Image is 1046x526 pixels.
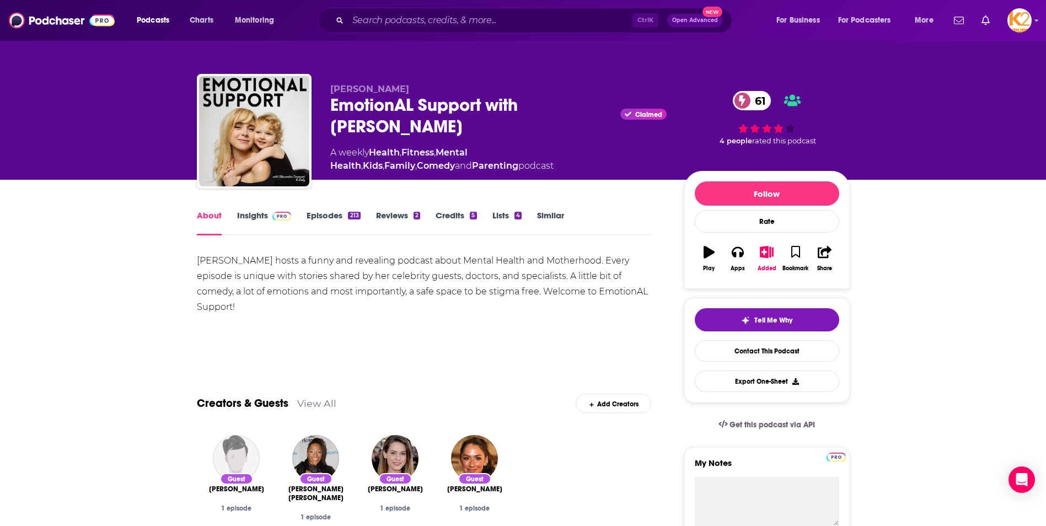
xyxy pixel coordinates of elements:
img: Podchaser - Follow, Share and Rate Podcasts [9,10,115,31]
span: , [383,160,384,171]
a: About [197,210,222,235]
span: For Podcasters [838,13,891,28]
a: Similar [537,210,564,235]
button: Bookmark [781,239,810,278]
div: Guest [220,473,253,485]
button: open menu [227,12,288,29]
a: Episodes213 [307,210,360,235]
button: Show profile menu [1007,8,1032,33]
a: Show notifications dropdown [950,11,968,30]
span: Tell Me Why [754,316,792,325]
div: Guest [299,473,332,485]
span: Claimed [635,112,662,117]
input: Search podcasts, credits, & more... [348,12,632,29]
img: Lyndsy Fonseca [372,435,419,482]
span: , [361,160,363,171]
div: Open Intercom Messenger [1009,466,1035,493]
img: EmotionAL Support with Alessandra Torresani [199,76,309,186]
span: [PERSON_NAME] [330,84,409,94]
span: , [400,147,401,158]
img: Nikki Lynette [292,435,339,482]
div: Share [817,265,832,272]
span: rated this podcast [752,137,816,145]
span: More [915,13,934,28]
a: Mental Health [330,147,468,171]
span: 61 [744,91,771,110]
button: tell me why sparkleTell Me Why [695,308,839,331]
span: and [455,160,472,171]
button: Share [810,239,839,278]
span: For Business [776,13,820,28]
div: Search podcasts, credits, & more... [328,8,743,33]
button: Export One-Sheet [695,371,839,392]
div: Added [758,265,776,272]
span: Charts [190,13,213,28]
a: 61 [733,91,771,110]
div: Apps [731,265,745,272]
div: 213 [348,212,360,219]
button: Apps [723,239,752,278]
span: Get this podcast via API [729,420,815,430]
img: Dave Nadelberg [213,435,260,482]
a: Dave Nadelberg [209,485,264,493]
a: Karena Dawn [447,485,502,493]
a: View All [297,398,336,409]
div: 1 episode [285,513,347,521]
a: Charts [183,12,220,29]
button: open menu [769,12,834,29]
button: Play [695,239,723,278]
button: open menu [907,12,947,29]
div: Add Creators [576,394,651,413]
span: [PERSON_NAME] [368,485,423,493]
a: Get this podcast via API [710,411,824,438]
a: Contact This Podcast [695,340,839,362]
div: 5 [470,212,476,219]
div: Rate [695,210,839,233]
span: Podcasts [137,13,169,28]
a: Show notifications dropdown [977,11,994,30]
span: , [434,147,436,158]
span: Monitoring [235,13,274,28]
a: Fitness [401,147,434,158]
a: Lists4 [492,210,522,235]
a: Parenting [472,160,518,171]
button: Follow [695,181,839,206]
div: 1 episode [444,504,506,512]
span: [PERSON_NAME] [PERSON_NAME] [285,485,347,502]
a: Credits5 [436,210,476,235]
button: open menu [831,12,907,29]
div: 61 4 peoplerated this podcast [684,84,850,153]
div: A weekly podcast [330,146,667,173]
span: Logged in as K2Krupp [1007,8,1032,33]
div: Play [703,265,715,272]
button: Added [752,239,781,278]
a: Kids [363,160,383,171]
div: 1 episode [206,504,267,512]
img: Podchaser Pro [272,212,292,221]
a: Pro website [827,451,846,461]
div: Guest [458,473,491,485]
a: InsightsPodchaser Pro [237,210,292,235]
span: [PERSON_NAME] [447,485,502,493]
a: Health [369,147,400,158]
span: Ctrl K [632,13,658,28]
a: Lyndsy Fonseca [368,485,423,493]
img: Karena Dawn [451,435,498,482]
div: Bookmark [782,265,808,272]
div: [PERSON_NAME] hosts a funny and revealing podcast about Mental Health and Motherhood. Every episo... [197,253,652,315]
div: 2 [414,212,420,219]
div: 1 episode [364,504,426,512]
button: Open AdvancedNew [667,14,723,27]
a: Comedy [417,160,455,171]
span: New [702,7,722,17]
a: Nikki Lynette [285,485,347,502]
label: My Notes [695,458,839,477]
div: Guest [379,473,412,485]
img: User Profile [1007,8,1032,33]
